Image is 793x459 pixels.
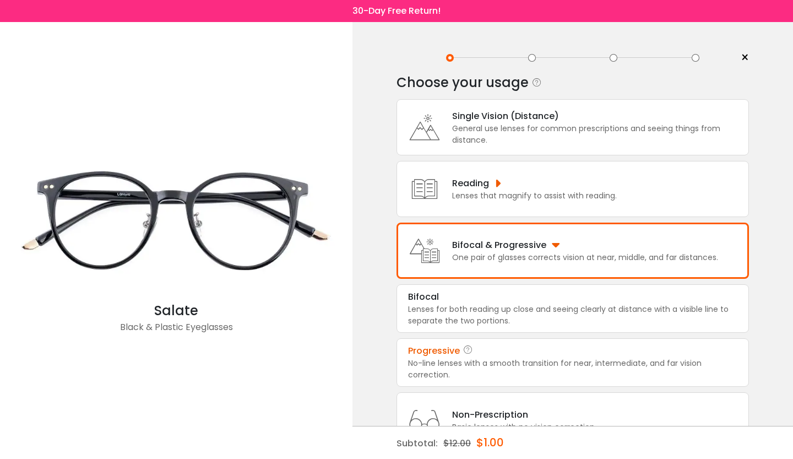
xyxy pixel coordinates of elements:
[408,304,737,327] div: Lenses for both reading up close and seeing clearly at distance with a visible line to separate t...
[397,72,529,94] div: Choose your usage
[476,426,504,458] div: $1.00
[741,50,749,66] span: ×
[463,344,474,358] i: Progressive
[452,176,617,190] div: Reading
[452,190,617,202] div: Lenses that magnify to assist with reading.
[452,252,718,263] div: One pair of glasses corrects vision at near, middle, and far distances.
[452,109,743,123] div: Single Vision (Distance)
[452,422,596,433] div: Basic lenses with no vision correction.
[408,358,737,381] div: No-line lenses with a smooth transition for near, intermediate, and far vision correction.
[408,290,439,304] div: Bifocal
[6,301,347,321] div: Salate
[732,50,749,66] a: ×
[6,321,347,343] div: Black & Plastic Eyeglasses
[452,408,596,422] div: Non-Prescription
[452,238,718,252] div: Bifocal & Progressive
[6,130,347,301] img: Black Salate - Plastic Eyeglasses
[452,123,743,146] div: General use lenses for common prescriptions and seeing things from distance.
[408,344,460,358] div: Progressive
